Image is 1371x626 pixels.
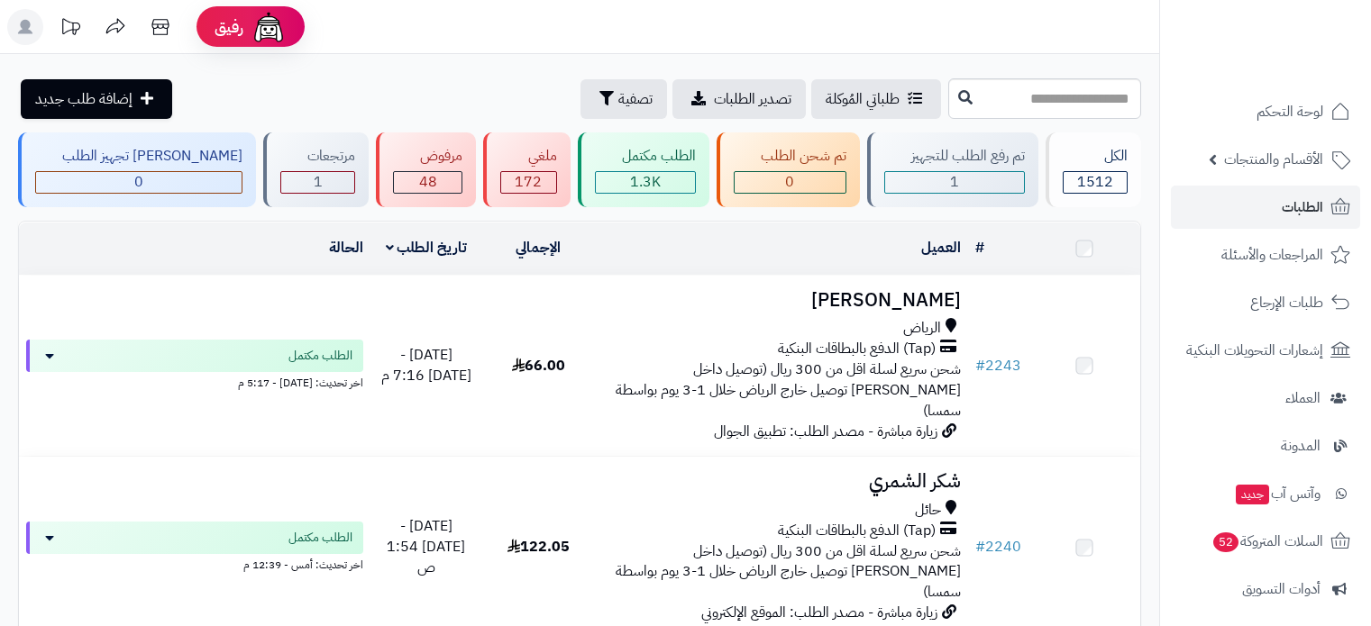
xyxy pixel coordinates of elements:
[811,79,941,119] a: طلباتي المُوكلة
[507,536,570,558] span: 122.05
[1282,195,1323,220] span: الطلبات
[903,318,941,339] span: الرياض
[616,358,961,422] span: شحن سريع لسلة اقل من 300 ريال (توصيل داخل [PERSON_NAME] توصيل خارج الرياض خلال 1-3 يوم بواسطة سمسا)
[1250,290,1323,315] span: طلبات الإرجاع
[975,237,984,259] a: #
[1257,99,1323,124] span: لوحة التحكم
[515,171,542,193] span: 172
[884,146,1025,167] div: تم رفع الطلب للتجهيز
[1171,90,1360,133] a: لوحة التحكم
[280,146,355,167] div: مرتجعات
[381,344,471,386] span: [DATE] - [DATE] 7:16 م
[596,172,695,193] div: 1290
[512,355,565,377] span: 66.00
[35,146,242,167] div: [PERSON_NAME] تجهيز الطلب
[1221,242,1323,268] span: المراجعات والأسئلة
[26,554,363,573] div: اخر تحديث: أمس - 12:39 م
[501,172,555,193] div: 172
[713,132,864,207] a: تم شحن الطلب 0
[1077,171,1113,193] span: 1512
[134,171,143,193] span: 0
[785,171,794,193] span: 0
[885,172,1024,193] div: 1
[778,339,936,359] span: (Tap) الدفع بالبطاقات البنكية
[975,355,1021,377] a: #2243
[864,132,1042,207] a: تم رفع الطلب للتجهيز 1
[1171,329,1360,372] a: إشعارات التحويلات البنكية
[14,132,260,207] a: [PERSON_NAME] تجهيز الطلب 0
[26,372,363,391] div: اخر تحديث: [DATE] - 5:17 م
[419,171,437,193] span: 48
[1063,146,1128,167] div: الكل
[601,471,960,492] h3: شكر الشمري
[393,146,462,167] div: مرفوض
[251,9,287,45] img: ai-face.png
[672,79,806,119] a: تصدير الطلبات
[329,237,363,259] a: الحالة
[714,88,791,110] span: تصدير الطلبات
[580,79,667,119] button: تصفية
[480,132,573,207] a: ملغي 172
[630,171,661,193] span: 1.3K
[372,132,480,207] a: مرفوض 48
[574,132,713,207] a: الطلب مكتمل 1.3K
[601,290,960,311] h3: [PERSON_NAME]
[975,536,985,558] span: #
[1224,147,1323,172] span: الأقسام والمنتجات
[975,536,1021,558] a: #2240
[1281,433,1321,458] span: المدونة
[1171,186,1360,229] a: الطلبات
[387,515,465,578] span: [DATE] - [DATE] 1:54 ص
[35,88,133,110] span: إضافة طلب جديد
[48,9,93,50] a: تحديثات المنصة
[1171,472,1360,515] a: وآتس آبجديد
[394,172,462,193] div: 48
[1234,481,1321,506] span: وآتس آب
[915,500,941,521] span: حائل
[1248,20,1354,58] img: logo-2.png
[288,347,352,365] span: الطلب مكتمل
[215,16,243,38] span: رفيق
[921,237,961,259] a: العميل
[826,88,900,110] span: طلباتي المُوكلة
[735,172,845,193] div: 0
[618,88,653,110] span: تصفية
[1042,132,1145,207] a: الكل1512
[1242,576,1321,602] span: أدوات التسويق
[1186,338,1323,363] span: إشعارات التحويلات البنكية
[714,421,937,442] span: زيارة مباشرة - مصدر الطلب: تطبيق الجوال
[778,521,936,541] span: (Tap) الدفع بالبطاقات البنكية
[1211,529,1323,554] span: السلات المتروكة
[1171,567,1360,611] a: أدوات التسويق
[734,146,846,167] div: تم شحن الطلب
[1236,485,1269,504] span: جديد
[595,146,696,167] div: الطلب مكتمل
[314,171,323,193] span: 1
[386,237,468,259] a: تاريخ الطلب
[36,172,242,193] div: 0
[1171,520,1360,563] a: السلات المتروكة52
[500,146,556,167] div: ملغي
[516,237,561,259] a: الإجمالي
[288,529,352,547] span: الطلب مكتمل
[1171,424,1360,467] a: المدونة
[21,79,172,119] a: إضافة طلب جديد
[616,540,961,603] span: شحن سريع لسلة اقل من 300 ريال (توصيل داخل [PERSON_NAME] توصيل خارج الرياض خلال 1-3 يوم بواسطة سمسا)
[1285,386,1321,411] span: العملاء
[701,602,937,623] span: زيارة مباشرة - مصدر الطلب: الموقع الإلكتروني
[260,132,372,207] a: مرتجعات 1
[950,171,959,193] span: 1
[1212,531,1240,553] span: 52
[1171,233,1360,277] a: المراجعات والأسئلة
[1171,281,1360,324] a: طلبات الإرجاع
[1171,377,1360,420] a: العملاء
[975,355,985,377] span: #
[281,172,354,193] div: 1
